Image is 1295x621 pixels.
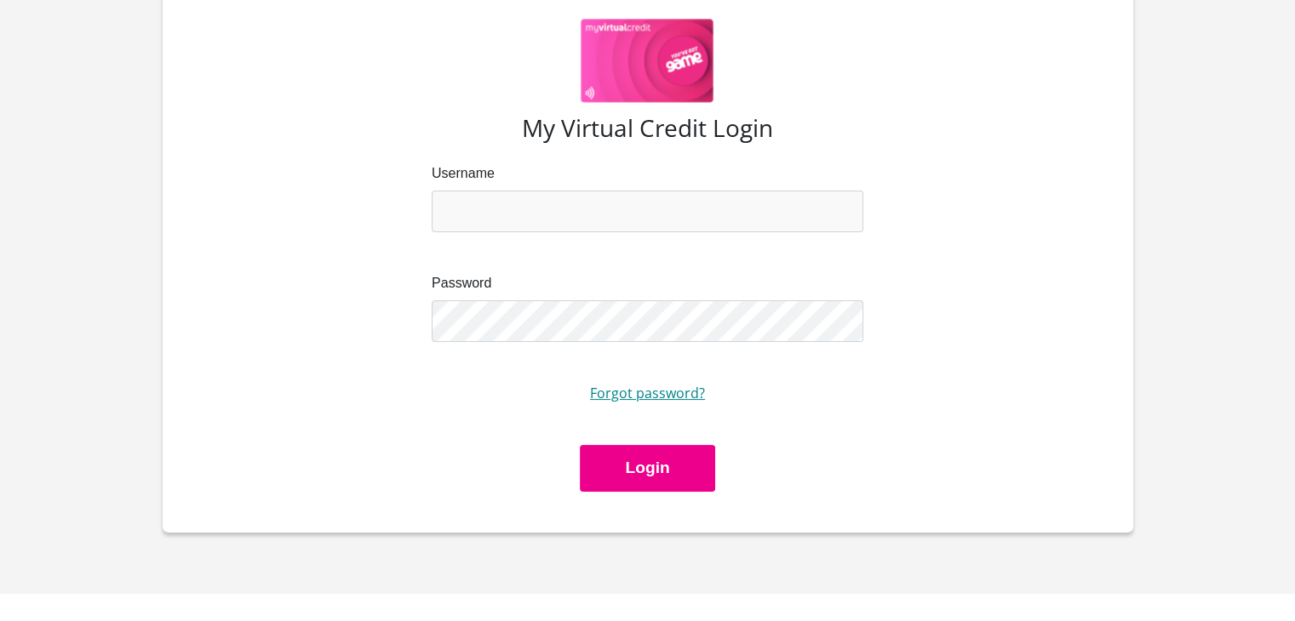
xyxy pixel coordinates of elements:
img: game logo [581,19,714,104]
h3: My Virtual Credit Login [203,114,1092,143]
button: Login [580,445,714,492]
a: Forgot password? [590,384,705,402]
label: Password [432,273,863,293]
input: Email [432,191,863,232]
label: Username [432,163,863,184]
